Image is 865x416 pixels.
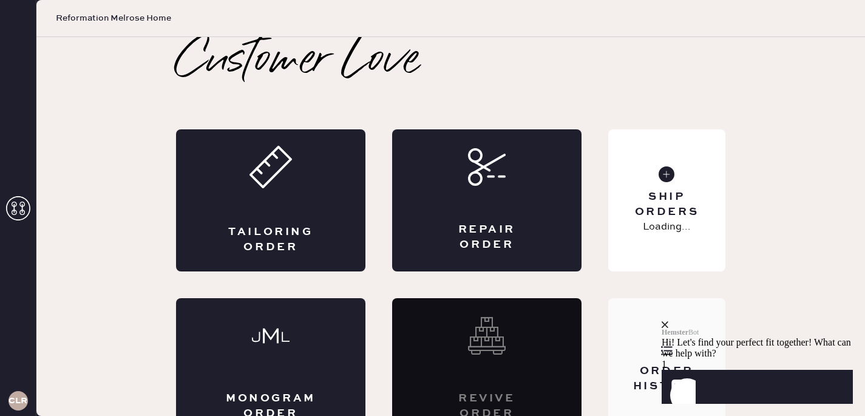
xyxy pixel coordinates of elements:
h3: CLR [8,397,27,405]
div: Ship Orders [618,189,716,220]
p: Loading... [643,220,691,234]
div: Order History [618,364,716,394]
div: Tailoring Order [225,225,317,255]
h2: Customer Love [176,37,419,86]
span: Reformation Melrose Home [56,12,171,24]
iframe: Front Chat [662,247,862,414]
div: Repair Order [441,222,533,253]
